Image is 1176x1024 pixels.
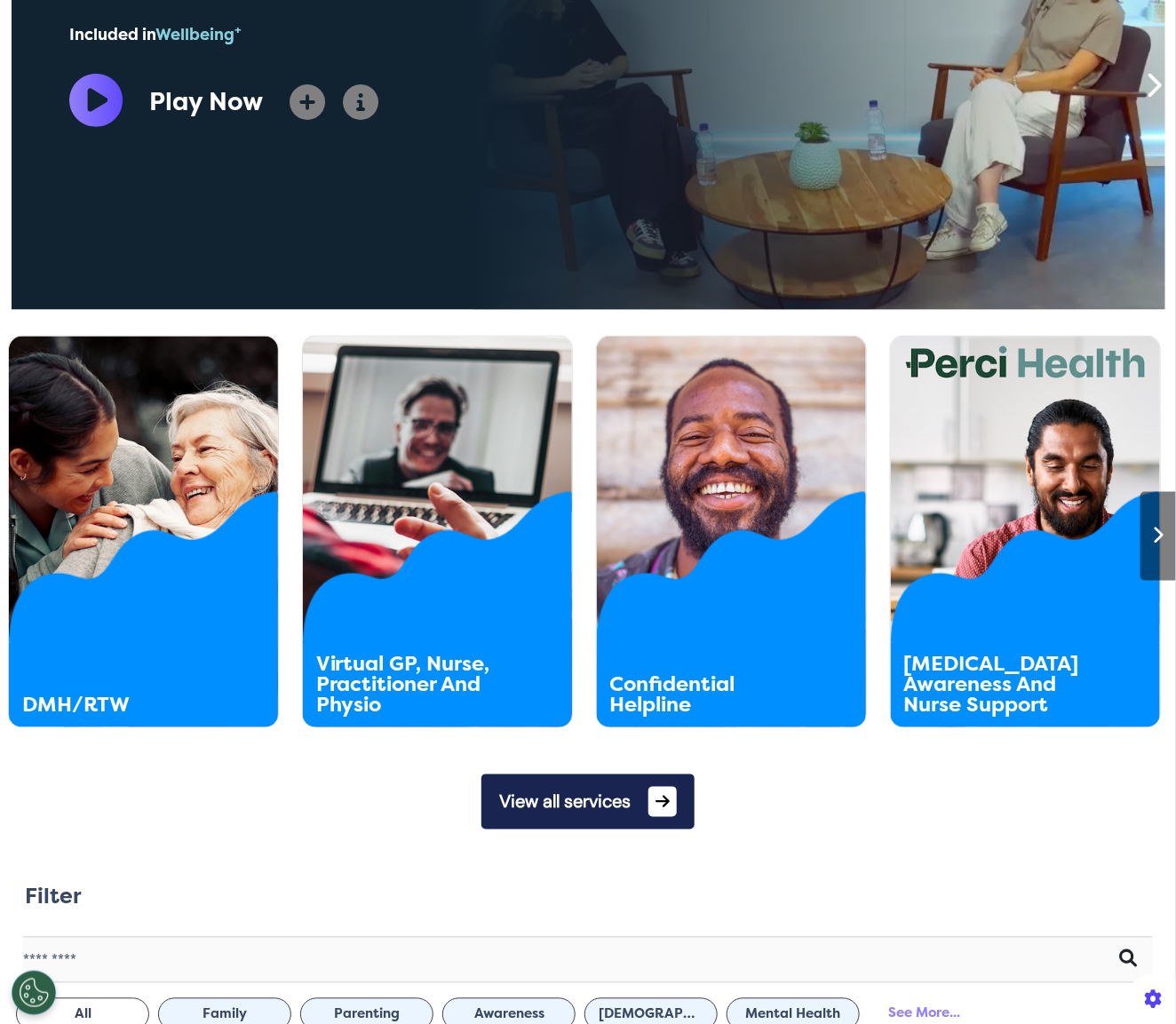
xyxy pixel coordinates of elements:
div: Confidential Helpline [610,675,799,716]
span: Wellbeing [155,25,242,44]
button: View all services [481,774,695,830]
div: Included in [69,23,703,47]
sup: + [234,23,242,36]
div: [MEDICAL_DATA] Awareness And Nurse Support [904,655,1093,716]
div: DMH/RTW [22,695,211,716]
button: Open Preferences [12,971,56,1015]
div: Virtual GP, Nurse, Practitioner And Physio [316,655,505,716]
h2: Filter [25,885,82,910]
div: Play Now [149,83,263,121]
